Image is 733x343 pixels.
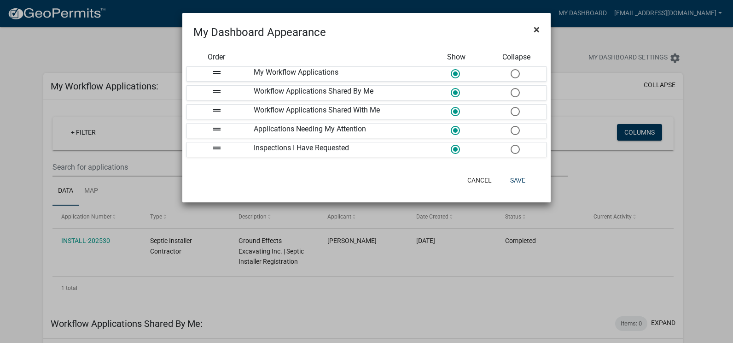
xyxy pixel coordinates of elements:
div: Collapse [487,52,547,63]
div: Workflow Applications Shared With Me [247,105,426,119]
h4: My Dashboard Appearance [193,24,326,41]
button: Close [526,17,547,42]
i: drag_handle [211,105,222,116]
div: Applications Needing My Attention [247,124,426,138]
i: drag_handle [211,86,222,97]
i: drag_handle [211,142,222,154]
button: Cancel [460,172,499,189]
i: drag_handle [211,67,222,78]
i: drag_handle [211,124,222,135]
div: Show [426,52,486,63]
div: My Workflow Applications [247,67,426,81]
button: Save [503,172,533,189]
span: × [534,23,540,36]
div: Order [186,52,246,63]
div: Workflow Applications Shared By Me [247,86,426,100]
div: Inspections I Have Requested [247,142,426,157]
